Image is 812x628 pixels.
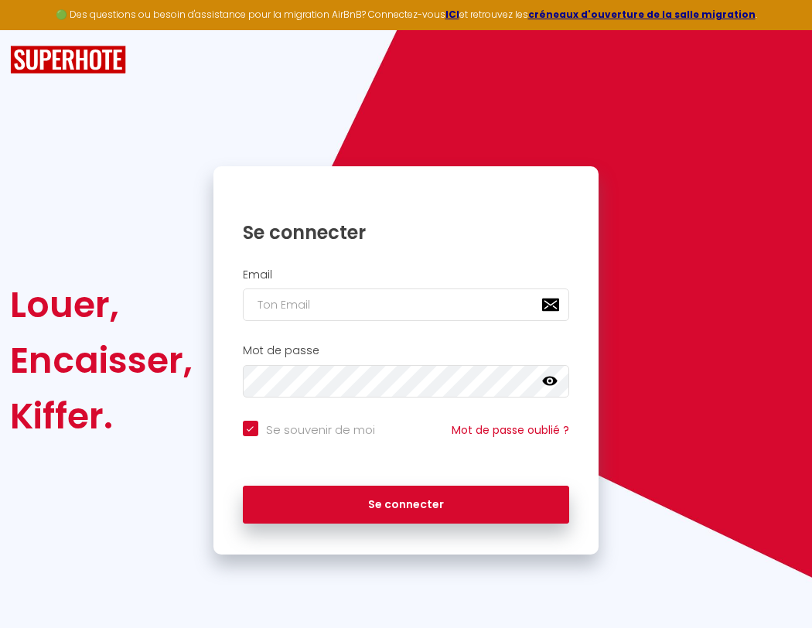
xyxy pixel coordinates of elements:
[243,220,570,244] h1: Se connecter
[10,277,193,333] div: Louer,
[10,46,126,74] img: SuperHote logo
[243,268,570,282] h2: Email
[243,344,570,357] h2: Mot de passe
[243,486,570,524] button: Se connecter
[10,333,193,388] div: Encaisser,
[528,8,756,21] a: créneaux d'ouverture de la salle migration
[452,422,569,438] a: Mot de passe oublié ?
[445,8,459,21] a: ICI
[243,288,570,321] input: Ton Email
[10,388,193,444] div: Kiffer.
